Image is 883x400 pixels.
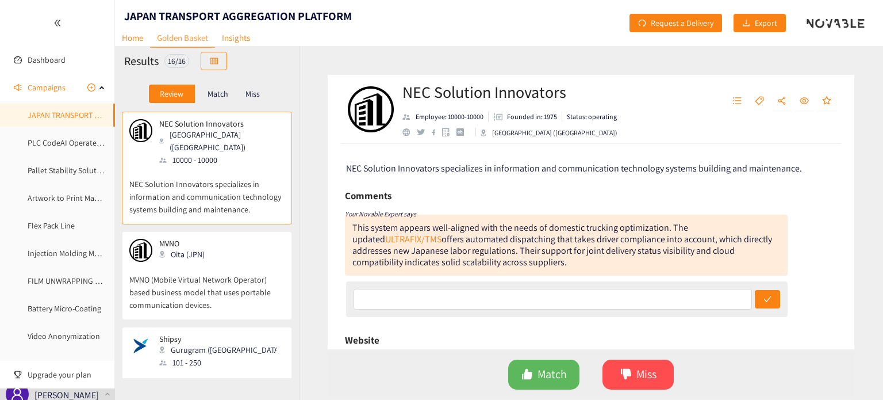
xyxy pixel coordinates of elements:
[129,334,152,357] img: Snapshot of the company's website
[755,96,764,106] span: tag
[28,165,111,176] a: Pallet Stability Solutions
[28,331,100,341] a: Video Anonymization
[28,276,140,286] a: FILM UNWRAPPING AUTOMATION
[538,365,567,383] span: Match
[28,359,226,369] a: Easy-to-use mobile measuring device for handling systems
[348,86,394,132] img: Company Logo
[124,53,159,69] h2: Results
[636,365,657,383] span: Miss
[521,368,533,382] span: like
[160,89,183,98] p: Review
[345,332,379,349] h6: Website
[28,138,142,148] a: PLC CodeAI Operate Maintenance
[159,248,212,261] div: Oita (JPN)
[164,54,189,68] div: 16 / 16
[800,96,809,106] span: eye
[416,112,483,122] p: Employee: 10000-10000
[346,162,802,174] span: NEC Solution Innovators specializes in information and communication technology systems building ...
[129,262,285,311] p: MVNO (Mobile Virtual Network Operator) based business model that uses portable communication devi...
[129,119,152,142] img: Snapshot of the company's website
[651,17,713,29] span: Request a Delivery
[816,92,837,111] button: star
[215,29,257,47] a: Insights
[159,344,283,356] div: Gurugram ([GEOGRAPHIC_DATA])
[150,29,215,48] a: Golden Basket
[345,209,416,218] i: Your Novable Expert says
[159,154,283,166] div: 10000 - 10000
[201,52,227,70] button: table
[755,17,777,29] span: Export
[28,303,101,314] a: Battery Micro-Coating
[402,128,417,136] a: website
[562,112,617,122] li: Status
[727,92,747,111] button: unordered-list
[489,112,562,122] li: Founded in year
[28,110,182,120] a: JAPAN TRANSPORT AGGREGATION PLATFORM
[507,112,557,122] p: Founded in: 1975
[442,128,456,136] a: google maps
[638,19,646,28] span: redo
[345,187,391,204] h6: Comments
[159,356,283,369] div: 101 - 250
[481,128,617,138] div: [GEOGRAPHIC_DATA] ([GEOGRAPHIC_DATA])
[749,92,770,111] button: tag
[620,368,632,382] span: dislike
[28,193,129,203] a: Artwork to Print Management
[385,233,441,245] a: ULTRAFIX/TMS
[245,89,260,98] p: Miss
[53,19,62,27] span: double-left
[129,166,285,216] p: NEC Solution Innovators specializes in information and communication technology systems building ...
[28,220,75,231] a: Flex Pack Line
[629,14,722,32] button: redoRequest a Delivery
[28,55,66,65] a: Dashboard
[826,345,883,400] iframe: Chat Widget
[129,239,152,262] img: Snapshot of the company's website
[734,14,786,32] button: downloadExport
[417,129,431,135] a: twitter
[456,128,471,136] a: crunchbase
[14,371,22,379] span: trophy
[210,57,218,66] span: table
[402,81,617,104] h2: NEC Solution Innovators
[732,96,742,106] span: unordered-list
[124,8,352,24] h1: JAPAN TRANSPORT AGGREGATION PLATFORM
[159,334,277,344] p: Shipsy
[742,19,750,28] span: download
[28,363,106,386] span: Upgrade your plan
[763,295,771,304] span: check
[14,83,22,92] span: sound
[771,92,792,111] button: share-alt
[602,360,674,390] button: dislikeMiss
[432,129,443,135] a: facebook
[28,76,66,99] span: Campaigns
[402,112,489,122] li: Employees
[159,119,277,128] p: NEC Solution Innovators
[28,248,110,258] a: Injection Molding Model
[87,83,95,92] span: plus-circle
[508,360,579,390] button: likeMatch
[794,92,815,111] button: eye
[755,290,780,308] button: check
[567,112,617,122] p: Status: operating
[159,239,205,248] p: MVNO
[208,89,228,98] p: Match
[822,96,831,106] span: star
[159,128,283,154] div: [GEOGRAPHIC_DATA] ([GEOGRAPHIC_DATA])
[115,29,150,47] a: Home
[777,96,786,106] span: share-alt
[345,215,788,276] div: This system appears well-aligned with the needs of domestic trucking optimization. The updated of...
